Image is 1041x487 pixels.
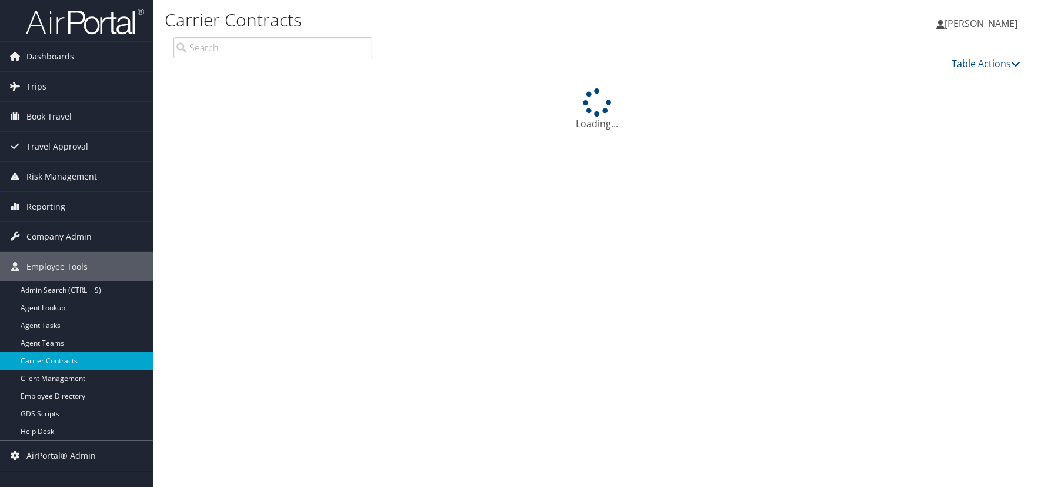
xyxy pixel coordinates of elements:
[26,8,144,35] img: airportal-logo.png
[165,88,1029,131] div: Loading...
[26,222,92,251] span: Company Admin
[936,6,1029,41] a: [PERSON_NAME]
[174,37,372,58] input: Search
[26,132,88,161] span: Travel Approval
[26,252,88,281] span: Employee Tools
[952,57,1020,70] a: Table Actions
[26,72,46,101] span: Trips
[26,162,97,191] span: Risk Management
[945,17,1017,30] span: [PERSON_NAME]
[26,192,65,221] span: Reporting
[165,8,741,32] h1: Carrier Contracts
[26,441,96,471] span: AirPortal® Admin
[26,42,74,71] span: Dashboards
[26,102,72,131] span: Book Travel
